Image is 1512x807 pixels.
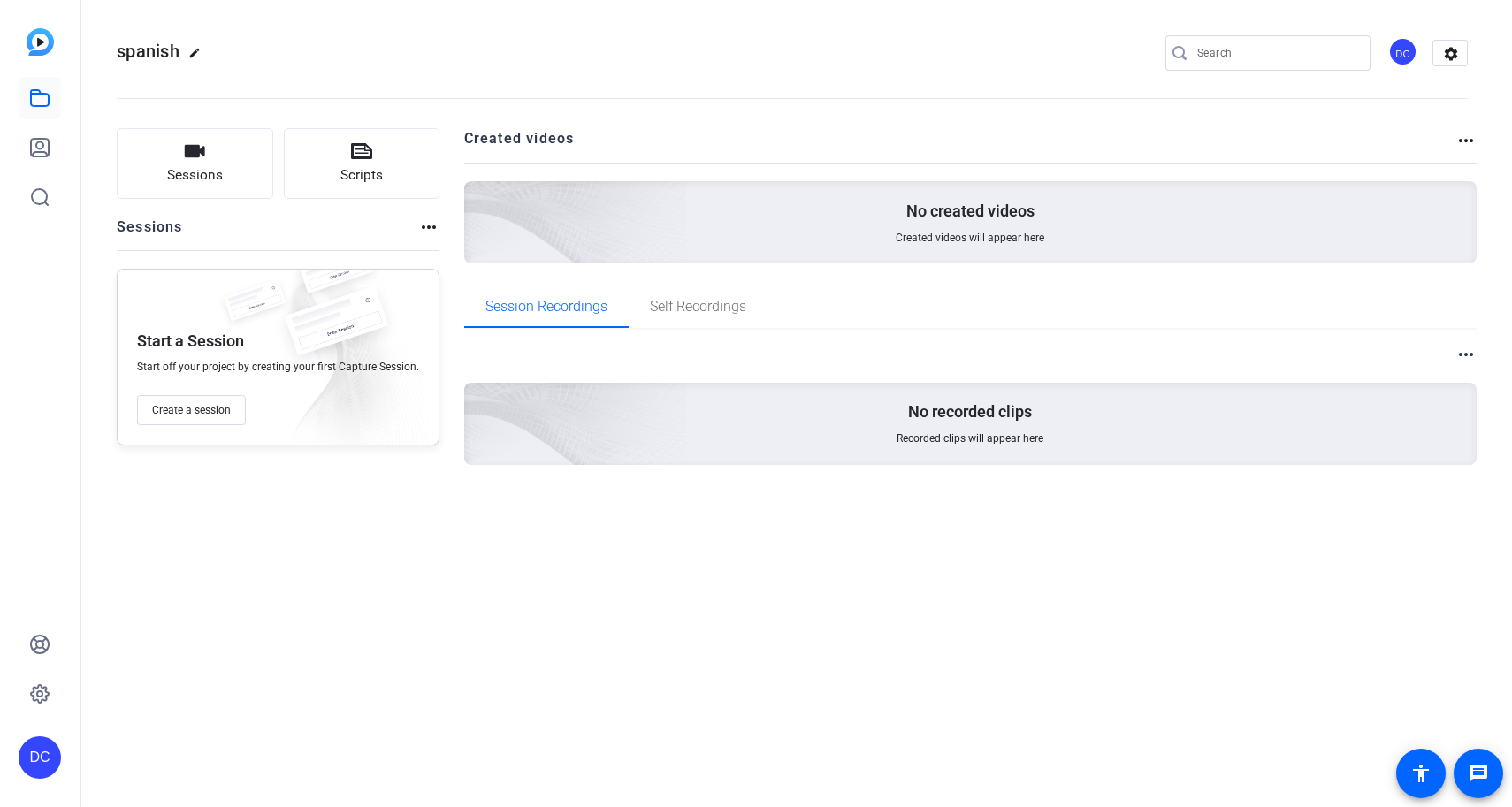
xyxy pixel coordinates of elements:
button: Sessions [117,128,273,199]
span: Session Recordings [485,300,607,314]
span: spanish [117,41,179,62]
h2: Created videos [464,128,1456,163]
mat-icon: more_horiz [1455,344,1477,365]
mat-icon: more_horiz [1455,130,1477,151]
mat-icon: message [1468,763,1489,784]
p: No recorded clips [908,401,1032,423]
img: fake-session.png [287,243,385,308]
mat-icon: settings [1433,41,1469,67]
mat-icon: more_horiz [418,217,439,238]
button: Scripts [284,128,440,199]
span: Create a session [152,403,231,417]
span: Self Recordings [650,300,746,314]
p: No created videos [906,201,1035,222]
span: Created videos will appear here [896,231,1044,245]
img: embarkstudio-empty-session.png [266,208,688,591]
img: blue-gradient.svg [27,28,54,56]
p: Start a Session [137,331,244,352]
mat-icon: accessibility [1410,763,1432,784]
div: DC [19,736,61,779]
input: Search [1197,42,1356,64]
h2: Sessions [117,217,183,250]
ngx-avatar: Daniel Calderon [1388,37,1419,68]
button: Create a session [137,395,246,425]
span: Recorded clips will appear here [897,431,1043,445]
div: DC [1388,37,1417,66]
span: Sessions [167,165,223,186]
span: Start off your project by creating your first Capture Session. [137,360,419,374]
mat-icon: edit [188,47,210,68]
img: fake-session.png [270,287,402,375]
img: Creted videos background [266,6,688,390]
img: fake-session.png [215,280,294,332]
span: Scripts [340,165,383,186]
img: embarkstudio-empty-session.png [258,264,430,453]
